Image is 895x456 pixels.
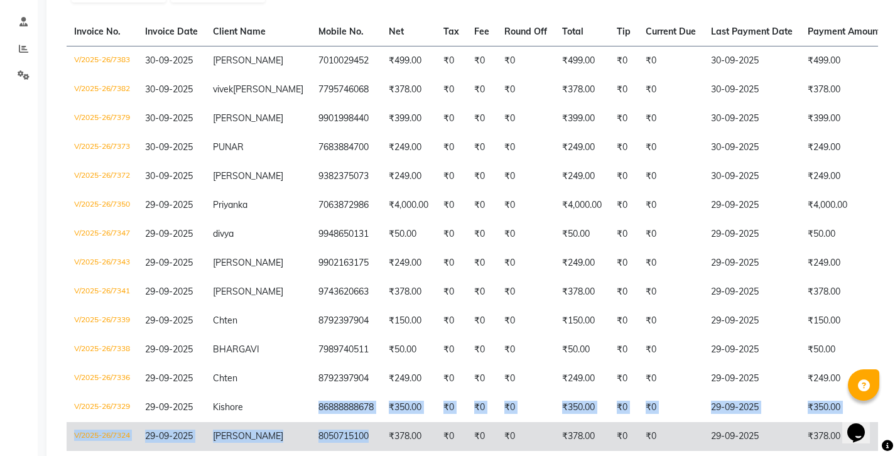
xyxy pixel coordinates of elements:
[67,133,138,162] td: V/2025-26/7373
[311,393,381,422] td: 86888888678
[436,220,467,249] td: ₹0
[145,257,193,268] span: 29-09-2025
[311,75,381,104] td: 7795746068
[555,364,609,393] td: ₹249.00
[842,406,882,443] iframe: chat widget
[311,249,381,278] td: 9902163175
[609,422,638,451] td: ₹0
[436,307,467,335] td: ₹0
[436,422,467,451] td: ₹0
[555,307,609,335] td: ₹150.00
[213,199,247,210] span: Priyanka
[467,75,497,104] td: ₹0
[213,228,234,239] span: divya
[497,220,555,249] td: ₹0
[213,315,237,326] span: Chten
[67,75,138,104] td: V/2025-26/7382
[609,364,638,393] td: ₹0
[609,191,638,220] td: ₹0
[467,46,497,75] td: ₹0
[67,278,138,307] td: V/2025-26/7341
[638,75,703,104] td: ₹0
[145,286,193,297] span: 29-09-2025
[381,133,436,162] td: ₹249.00
[389,26,404,37] span: Net
[467,133,497,162] td: ₹0
[609,220,638,249] td: ₹0
[67,422,138,451] td: V/2025-26/7324
[609,46,638,75] td: ₹0
[381,191,436,220] td: ₹4,000.00
[638,162,703,191] td: ₹0
[467,249,497,278] td: ₹0
[381,104,436,133] td: ₹399.00
[646,26,696,37] span: Current Due
[609,133,638,162] td: ₹0
[638,133,703,162] td: ₹0
[443,26,459,37] span: Tax
[638,335,703,364] td: ₹0
[436,249,467,278] td: ₹0
[145,84,193,95] span: 30-09-2025
[638,422,703,451] td: ₹0
[74,26,121,37] span: Invoice No.
[213,141,244,153] span: PUNAR
[311,191,381,220] td: 7063872986
[311,220,381,249] td: 9948650131
[555,278,609,307] td: ₹378.00
[638,364,703,393] td: ₹0
[555,104,609,133] td: ₹399.00
[311,133,381,162] td: 7683884700
[67,364,138,393] td: V/2025-26/7336
[609,249,638,278] td: ₹0
[703,249,800,278] td: 29-09-2025
[711,26,793,37] span: Last Payment Date
[381,46,436,75] td: ₹499.00
[555,249,609,278] td: ₹249.00
[555,220,609,249] td: ₹50.00
[703,422,800,451] td: 29-09-2025
[703,133,800,162] td: 30-09-2025
[145,141,193,153] span: 30-09-2025
[638,46,703,75] td: ₹0
[467,162,497,191] td: ₹0
[703,335,800,364] td: 29-09-2025
[213,401,243,413] span: Kishore
[67,162,138,191] td: V/2025-26/7372
[67,104,138,133] td: V/2025-26/7379
[638,191,703,220] td: ₹0
[497,249,555,278] td: ₹0
[638,307,703,335] td: ₹0
[213,84,233,95] span: vivek
[638,249,703,278] td: ₹0
[436,104,467,133] td: ₹0
[609,162,638,191] td: ₹0
[467,104,497,133] td: ₹0
[311,307,381,335] td: 8792397904
[703,364,800,393] td: 29-09-2025
[703,191,800,220] td: 29-09-2025
[213,257,283,268] span: [PERSON_NAME]
[638,104,703,133] td: ₹0
[213,170,283,182] span: [PERSON_NAME]
[497,335,555,364] td: ₹0
[703,46,800,75] td: 30-09-2025
[436,335,467,364] td: ₹0
[497,393,555,422] td: ₹0
[381,75,436,104] td: ₹378.00
[497,75,555,104] td: ₹0
[555,133,609,162] td: ₹249.00
[145,372,193,384] span: 29-09-2025
[381,278,436,307] td: ₹378.00
[562,26,583,37] span: Total
[436,46,467,75] td: ₹0
[67,249,138,278] td: V/2025-26/7343
[145,26,198,37] span: Invoice Date
[233,84,303,95] span: [PERSON_NAME]
[467,422,497,451] td: ₹0
[145,344,193,355] span: 29-09-2025
[609,75,638,104] td: ₹0
[467,191,497,220] td: ₹0
[638,220,703,249] td: ₹0
[467,307,497,335] td: ₹0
